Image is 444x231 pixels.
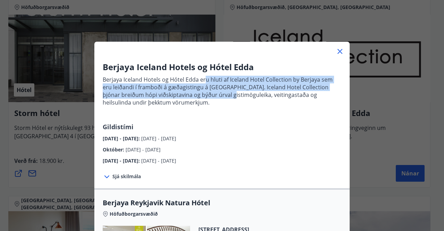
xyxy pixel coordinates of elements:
span: Berjaya Reykjavik Natura Hótel [103,198,341,208]
h3: Berjaya Iceland Hotels og Hótel Edda [103,61,341,73]
span: [DATE] - [DATE] [126,146,161,153]
span: [DATE] - [DATE] [141,135,176,142]
span: Sjá skilmála [112,173,141,180]
span: [DATE] - [DATE] : [103,157,141,164]
span: Gildistími [103,123,134,131]
span: Höfuðborgarsvæðið [110,211,158,217]
span: [DATE] - [DATE] : [103,135,141,142]
span: [DATE] - [DATE] [141,157,176,164]
p: Berjaya Iceland Hotels og Hótel Edda eru hluti af Iceland Hotel Collection by Berjaya sem eru lei... [103,76,341,106]
span: Október : [103,146,126,153]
